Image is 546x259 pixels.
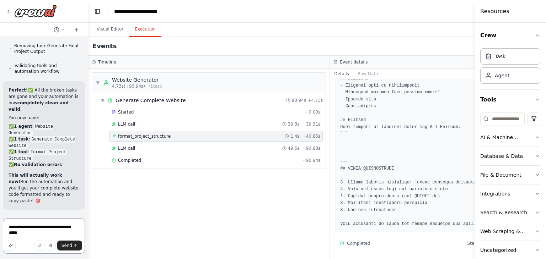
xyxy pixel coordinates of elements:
[15,63,79,74] span: Validating tools and automation workflow
[480,222,540,241] button: Web Scraping & Browsing
[14,137,28,142] strong: 1 task
[14,149,28,154] strong: 1 tool
[112,76,162,83] div: Website Generator
[340,59,368,65] h3: Event details
[98,59,116,65] h3: Timeline
[9,100,69,112] strong: completely clean and valid
[480,203,540,222] button: Search & Research
[114,8,173,15] nav: breadcrumb
[480,147,540,165] button: Database & Data
[9,136,75,149] code: Generate Complete Website
[495,53,505,60] div: Task
[307,98,323,103] span: + 4.73s
[9,123,53,136] code: Website Generator
[96,80,100,86] span: ▼
[9,136,79,149] li: ✅ :
[61,243,72,248] span: Send
[480,184,540,203] button: Integrations
[14,5,57,17] img: Logo
[57,241,82,250] button: Send
[303,145,321,151] span: + 90.93s
[51,26,68,34] button: Switch to previous chat
[148,83,162,89] span: • 1 task
[118,121,135,127] span: LLM call
[112,83,145,89] span: 4.73s (+90.94s)
[71,26,82,34] button: Start a new chat
[9,161,79,168] li: ✅
[288,145,300,151] span: 49.5s
[9,115,79,121] p: You now have:
[330,69,353,79] button: Details
[6,241,16,250] button: Improve this prompt
[480,128,540,147] button: AI & Machine Learning
[353,69,382,79] button: Raw Data
[118,158,141,163] span: Completed
[480,247,516,254] div: Uncategorized
[118,133,171,139] span: format_project_structure
[480,209,527,216] div: Search & Research
[480,171,521,178] div: File & Document
[480,7,509,16] h4: Resources
[9,87,79,112] p: ✅ All the broken tasks are gone and your automation is now .
[92,6,102,16] button: Hide left sidebar
[91,22,129,37] button: Visual Editor
[101,98,105,103] span: ▼
[303,133,321,139] span: + 40.85s
[288,121,300,127] span: 39.3s
[480,166,540,184] button: File & Document
[480,228,535,235] div: Web Scraping & Browsing
[9,172,79,204] p: Run the automation and you'll get your complete website code formatted and ready to copy-paste! 🎯
[118,145,135,151] span: LLM call
[467,241,502,246] span: Started 16:53:05
[129,22,161,37] button: Execution
[347,241,370,246] span: Completed
[480,26,540,45] button: Crew
[118,109,134,115] span: Started
[92,41,117,51] h2: Events
[9,88,28,93] strong: Perfect!
[480,90,540,110] button: Tools
[480,45,540,89] div: Crew
[9,123,79,136] li: ✅ :
[14,162,62,167] strong: No validation errors
[116,97,186,104] span: Generate Complete Website
[9,149,79,161] li: ✅ :
[14,43,79,54] span: Removing task Generate Final Project Output
[290,133,299,139] span: 1.4s
[9,173,62,184] strong: This will actually work now!
[303,121,321,127] span: + 39.31s
[480,190,510,197] div: Integrations
[303,158,321,163] span: + 90.94s
[46,241,56,250] button: Click to speak your automation idea
[305,109,320,115] span: + 0.00s
[14,124,32,129] strong: 1 agent
[9,149,66,162] code: Format Project Structure
[480,134,535,141] div: AI & Machine Learning
[34,241,44,250] button: Upload files
[495,72,509,79] div: Agent
[480,153,523,160] div: Database & Data
[292,98,306,103] span: 90.94s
